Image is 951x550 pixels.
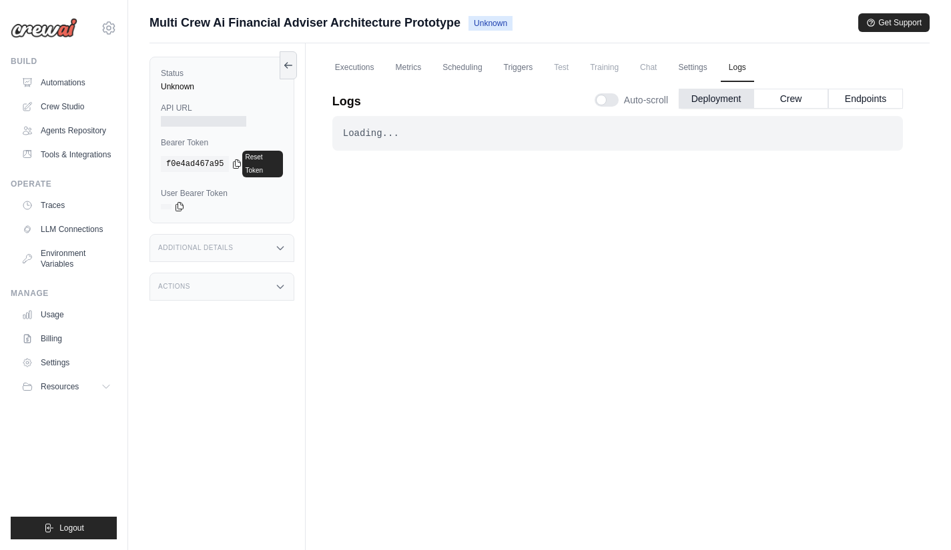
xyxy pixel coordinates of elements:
[16,144,117,165] a: Tools & Integrations
[670,54,715,82] a: Settings
[16,120,117,141] a: Agents Repository
[624,93,668,107] span: Auto-scroll
[41,381,79,392] span: Resources
[11,288,117,299] div: Manage
[242,151,282,177] a: Reset Token
[16,304,117,325] a: Usage
[343,127,892,140] div: Loading...
[434,54,490,82] a: Scheduling
[828,89,903,109] button: Endpoints
[332,92,361,111] p: Logs
[327,54,382,82] a: Executions
[161,188,283,199] label: User Bearer Token
[161,68,283,79] label: Status
[496,54,541,82] a: Triggers
[161,81,283,92] div: Unknown
[582,54,627,81] span: Training is not available until the deployment is complete
[16,376,117,397] button: Resources
[16,72,117,93] a: Automations
[11,56,117,67] div: Build
[388,54,430,82] a: Metrics
[161,137,283,148] label: Bearer Token
[753,89,828,109] button: Crew
[468,16,513,31] span: Unknown
[11,18,77,38] img: Logo
[16,195,117,216] a: Traces
[11,179,117,189] div: Operate
[149,13,460,32] span: Multi Crew Ai Financial Adviser Architecture Prototype
[721,54,754,82] a: Logs
[679,89,753,109] button: Deployment
[632,54,665,81] span: Chat is not available until the deployment is complete
[16,328,117,349] a: Billing
[158,244,233,252] h3: Additional Details
[161,103,283,113] label: API URL
[546,54,577,81] span: Test
[59,523,84,533] span: Logout
[16,96,117,117] a: Crew Studio
[16,352,117,373] a: Settings
[858,13,930,32] button: Get Support
[11,517,117,539] button: Logout
[161,156,229,172] code: f0e4ad467a95
[16,219,117,240] a: LLM Connections
[16,243,117,275] a: Environment Variables
[158,283,190,291] h3: Actions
